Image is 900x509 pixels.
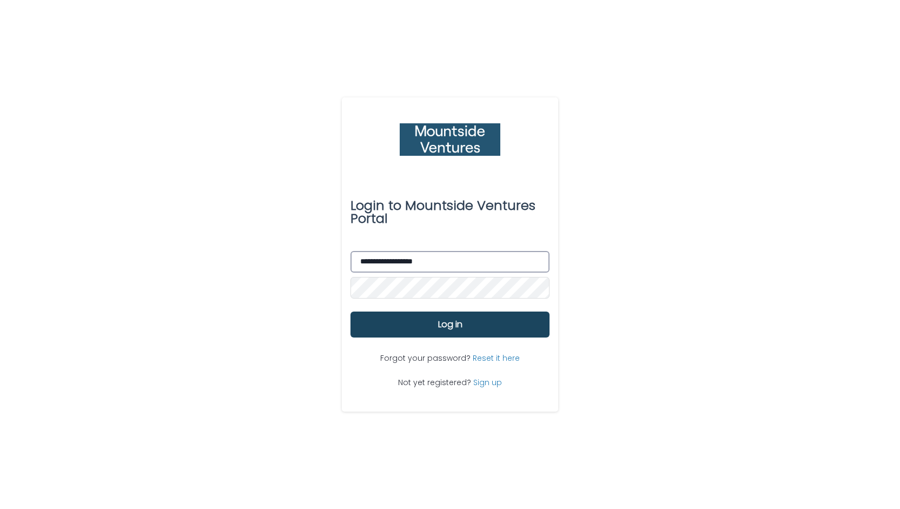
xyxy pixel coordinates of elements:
a: Reset it here [473,353,520,363]
div: Mountside Ventures Portal [350,190,550,234]
span: Forgot your password? [380,353,473,363]
button: Log in [350,312,550,338]
img: twZmyNITGKVq2kBU3Vg1 [400,123,500,156]
a: Sign up [473,377,502,388]
span: Login to [350,196,401,214]
span: Not yet registered? [398,377,473,388]
span: Log in [438,320,462,329]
